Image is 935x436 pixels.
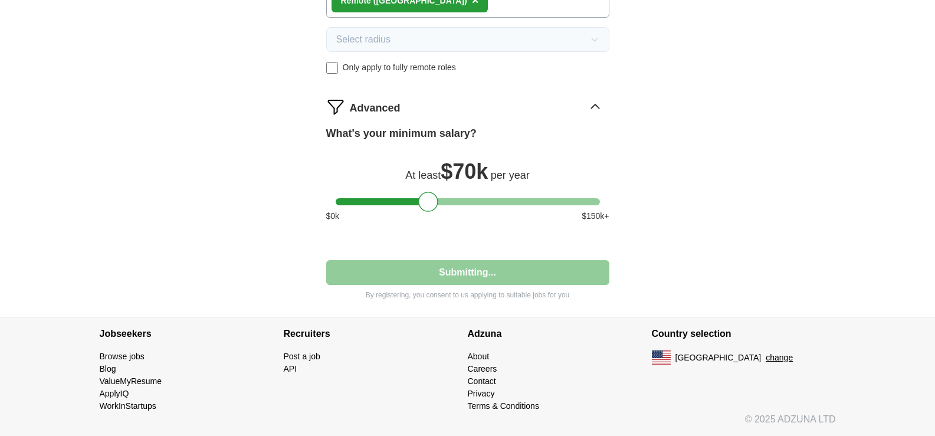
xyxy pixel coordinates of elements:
[582,210,609,222] span: $ 150 k+
[468,389,495,398] a: Privacy
[326,210,340,222] span: $ 0 k
[326,27,609,52] button: Select radius
[284,364,297,373] a: API
[343,61,456,74] span: Only apply to fully remote roles
[100,401,156,411] a: WorkInStartups
[468,401,539,411] a: Terms & Conditions
[491,169,530,181] span: per year
[326,290,609,300] p: By registering, you consent to us applying to suitable jobs for you
[326,260,609,285] button: Submitting...
[336,32,391,47] span: Select radius
[675,352,762,364] span: [GEOGRAPHIC_DATA]
[326,97,345,116] img: filter
[326,126,477,142] label: What's your minimum salary?
[100,389,129,398] a: ApplyIQ
[326,62,338,74] input: Only apply to fully remote roles
[100,352,145,361] a: Browse jobs
[468,364,497,373] a: Careers
[350,100,401,116] span: Advanced
[652,350,671,365] img: US flag
[100,376,162,386] a: ValueMyResume
[90,412,845,436] div: © 2025 ADZUNA LTD
[468,352,490,361] a: About
[441,159,488,183] span: $ 70k
[652,317,836,350] h4: Country selection
[284,352,320,361] a: Post a job
[766,352,793,364] button: change
[468,376,496,386] a: Contact
[405,169,441,181] span: At least
[100,364,116,373] a: Blog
